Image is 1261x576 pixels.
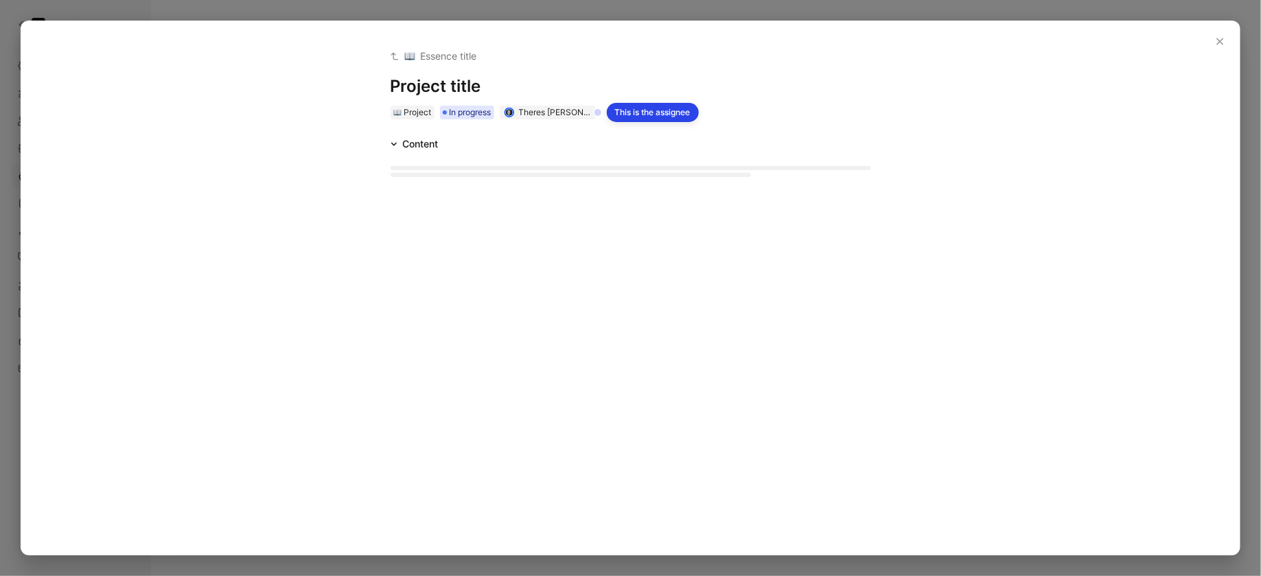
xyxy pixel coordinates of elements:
img: 📖 [393,108,402,117]
div: This is the assignee [607,103,699,122]
button: Content [385,136,444,152]
img: avatar [505,108,513,116]
div: Essence title [391,48,871,64]
img: 📖 [404,51,415,62]
div: Content [403,136,439,152]
div: Theres [PERSON_NAME] [519,106,593,119]
div: Project title [391,75,871,97]
div: Project [404,106,432,119]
